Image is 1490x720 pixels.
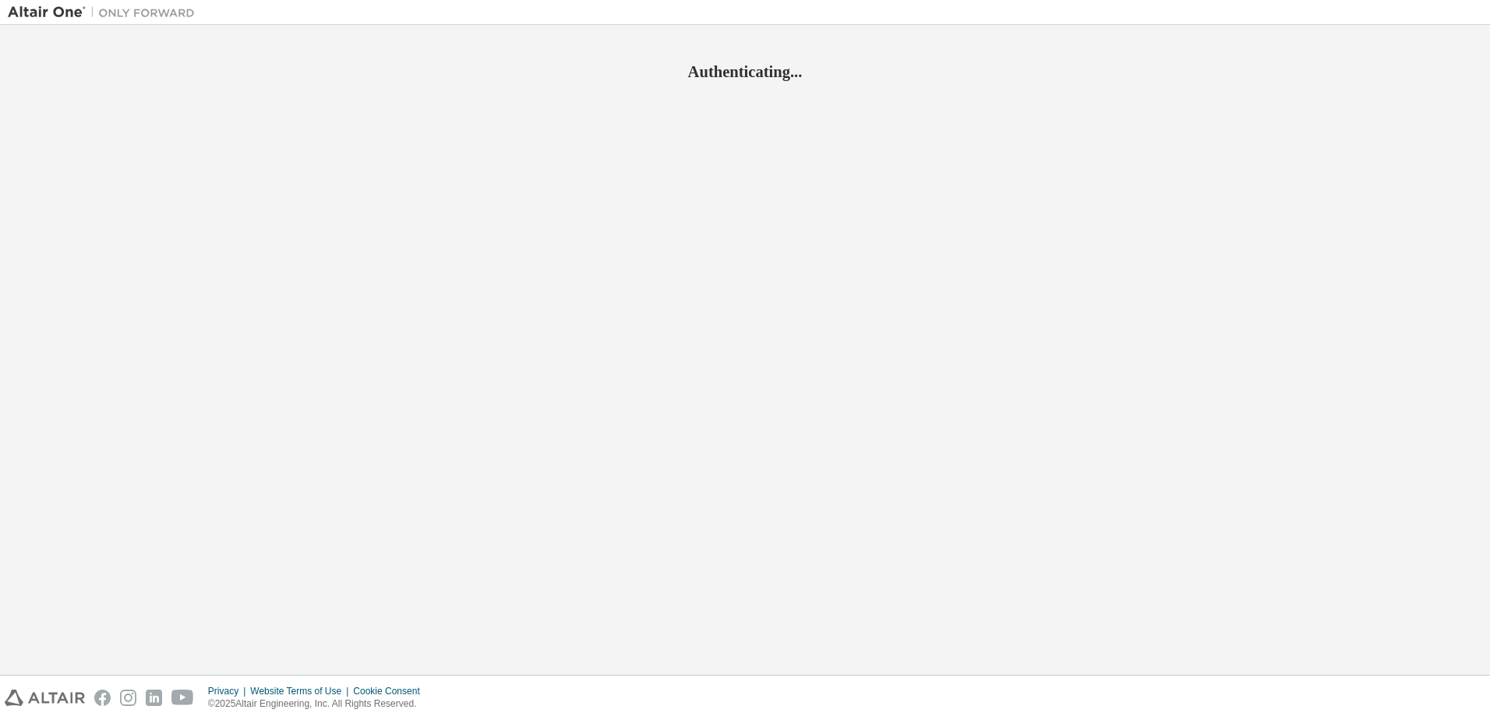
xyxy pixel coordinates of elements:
div: Privacy [208,685,250,697]
h2: Authenticating... [8,62,1482,82]
div: Cookie Consent [353,685,429,697]
div: Website Terms of Use [250,685,353,697]
img: facebook.svg [94,690,111,706]
img: youtube.svg [171,690,194,706]
img: altair_logo.svg [5,690,85,706]
img: linkedin.svg [146,690,162,706]
img: Altair One [8,5,203,20]
img: instagram.svg [120,690,136,706]
p: © 2025 Altair Engineering, Inc. All Rights Reserved. [208,697,429,711]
